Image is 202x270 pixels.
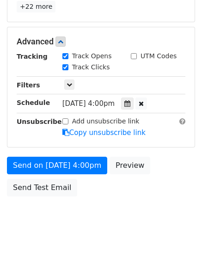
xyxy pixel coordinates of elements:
[62,129,146,137] a: Copy unsubscribe link
[17,37,185,47] h5: Advanced
[17,53,48,60] strong: Tracking
[156,226,202,270] iframe: Chat Widget
[62,99,115,108] span: [DATE] 4:00pm
[141,51,177,61] label: UTM Codes
[72,62,110,72] label: Track Clicks
[17,118,62,125] strong: Unsubscribe
[72,51,112,61] label: Track Opens
[7,157,107,174] a: Send on [DATE] 4:00pm
[110,157,150,174] a: Preview
[72,117,140,126] label: Add unsubscribe link
[17,1,55,12] a: +22 more
[7,179,77,196] a: Send Test Email
[17,81,40,89] strong: Filters
[17,99,50,106] strong: Schedule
